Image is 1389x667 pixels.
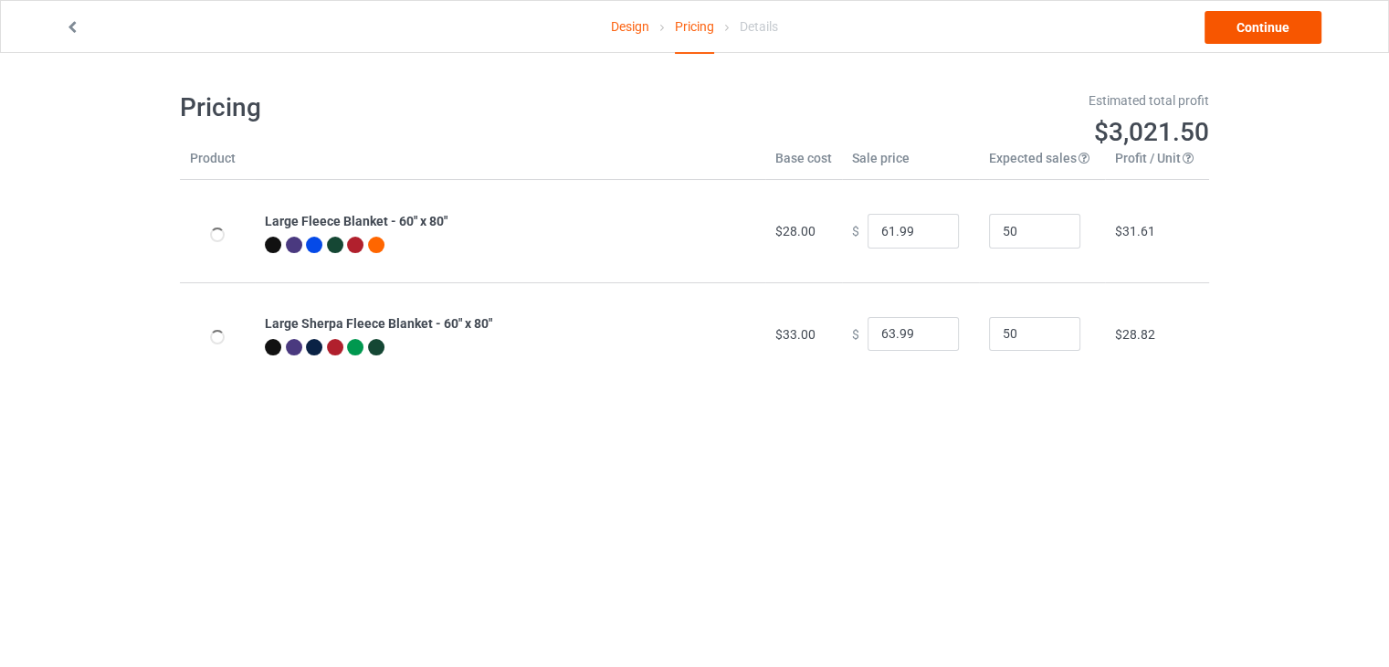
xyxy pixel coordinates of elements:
[708,91,1210,110] div: Estimated total profit
[740,1,778,52] div: Details
[852,224,859,238] span: $
[180,91,682,124] h1: Pricing
[1105,149,1209,180] th: Profit / Unit
[675,1,714,54] div: Pricing
[1115,327,1155,342] span: $28.82
[1205,11,1321,44] a: Continue
[265,214,447,228] b: Large Fleece Blanket - 60" x 80"
[979,149,1105,180] th: Expected sales
[842,149,979,180] th: Sale price
[775,327,816,342] span: $33.00
[1094,117,1209,147] span: $3,021.50
[775,224,816,238] span: $28.00
[265,316,492,331] b: Large Sherpa Fleece Blanket - 60" x 80"
[180,149,255,180] th: Product
[852,326,859,341] span: $
[765,149,842,180] th: Base cost
[1115,224,1155,238] span: $31.61
[611,1,649,52] a: Design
